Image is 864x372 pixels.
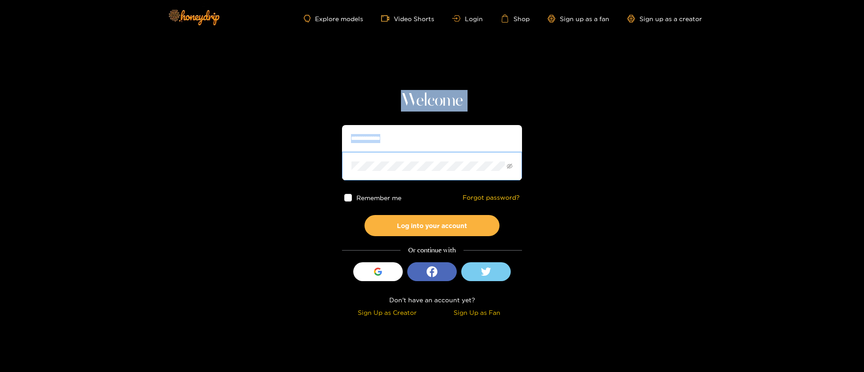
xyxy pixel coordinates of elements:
[356,194,401,201] span: Remember me
[452,15,483,22] a: Login
[627,15,702,22] a: Sign up as a creator
[501,14,530,22] a: Shop
[364,215,499,236] button: Log into your account
[463,194,520,202] a: Forgot password?
[342,90,522,112] h1: Welcome
[342,245,522,255] div: Or continue with
[381,14,394,22] span: video-camera
[434,307,520,318] div: Sign Up as Fan
[548,15,609,22] a: Sign up as a fan
[344,307,430,318] div: Sign Up as Creator
[507,163,513,169] span: eye-invisible
[304,15,363,22] a: Explore models
[342,295,522,305] div: Don't have an account yet?
[381,14,434,22] a: Video Shorts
